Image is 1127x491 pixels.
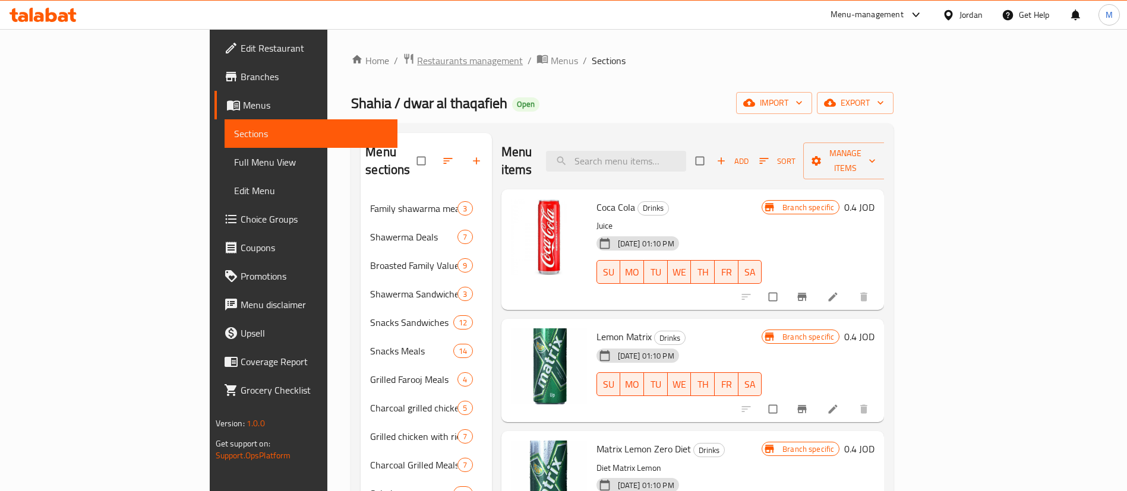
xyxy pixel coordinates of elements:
[370,315,453,330] div: Snacks Sandwiches
[851,396,879,422] button: delete
[743,376,757,393] span: SA
[813,146,878,176] span: Manage items
[596,218,762,233] p: Juice
[457,401,472,415] div: items
[602,376,616,393] span: SU
[803,142,888,179] button: Manage items
[693,443,725,457] div: Drinks
[696,264,710,281] span: TH
[361,451,491,479] div: Charcoal Grilled Meals7
[596,372,621,396] button: SU
[673,264,687,281] span: WE
[746,96,803,110] span: import
[457,429,472,444] div: items
[454,346,472,357] span: 14
[361,223,491,251] div: Shawerma Deals7
[743,264,757,281] span: SA
[738,260,762,284] button: SA
[528,53,532,68] li: /
[216,436,270,451] span: Get support on:
[241,69,389,84] span: Branches
[778,331,839,343] span: Branch specific
[551,53,578,68] span: Menus
[361,337,491,365] div: Snacks Meals14
[546,151,686,172] input: search
[649,376,663,393] span: TU
[361,308,491,337] div: Snacks Sandwiches12
[361,280,491,308] div: Shawerma Sandwiches3
[583,53,587,68] li: /
[351,90,507,116] span: Shahia / dwar al thaqafieh
[351,53,894,68] nav: breadcrumb
[458,460,472,471] span: 7
[370,458,457,472] span: Charcoal Grilled Meals
[417,53,523,68] span: Restaurants management
[778,444,839,455] span: Branch specific
[458,374,472,385] span: 4
[241,297,389,312] span: Menu disclaimer
[361,394,491,422] div: Charcoal grilled chicken with rice5
[410,150,435,172] span: Select all sections
[511,328,587,404] img: Lemon Matrix
[613,238,679,249] span: [DATE] 01:10 PM
[625,264,639,281] span: MO
[851,284,879,310] button: delete
[458,431,472,442] span: 7
[214,262,398,290] a: Promotions
[243,98,389,112] span: Menus
[370,344,453,358] span: Snacks Meals
[827,291,841,303] a: Edit menu item
[673,376,687,393] span: WE
[512,99,539,109] span: Open
[762,286,787,308] span: Select to update
[241,383,389,397] span: Grocery Checklist
[458,289,472,300] span: 3
[668,260,692,284] button: WE
[370,429,457,444] div: Grilled chicken with rice
[613,480,679,491] span: [DATE] 01:10 PM
[457,287,472,301] div: items
[361,251,491,280] div: Broasted Family Value Meals9
[457,458,472,472] div: items
[596,328,652,346] span: Lemon Matrix
[370,258,457,273] span: Broasted Family Value Meals
[234,155,389,169] span: Full Menu View
[512,97,539,112] div: Open
[435,148,463,174] span: Sort sections
[225,119,398,148] a: Sections
[454,317,472,328] span: 12
[463,148,492,174] button: Add section
[696,376,710,393] span: TH
[214,376,398,404] a: Grocery Checklist
[689,150,714,172] span: Select section
[247,416,265,431] span: 1.0.0
[596,461,762,476] p: Diet Matrix Lemon
[458,232,472,243] span: 7
[214,34,398,62] a: Edit Restaurant
[214,91,398,119] a: Menus
[826,96,884,110] span: export
[216,448,291,463] a: Support.OpsPlatform
[403,53,523,68] a: Restaurants management
[1106,8,1113,21] span: M
[234,126,389,141] span: Sections
[225,148,398,176] a: Full Menu View
[241,354,389,369] span: Coverage Report
[691,372,715,396] button: TH
[453,315,472,330] div: items
[715,260,738,284] button: FR
[511,199,587,275] img: Coca Cola
[817,92,894,114] button: export
[457,258,472,273] div: items
[613,350,679,362] span: [DATE] 01:10 PM
[602,264,616,281] span: SU
[457,230,472,244] div: items
[241,41,389,55] span: Edit Restaurant
[370,372,457,387] span: Grilled Farooj Meals
[789,284,817,310] button: Branch-specific-item
[694,444,724,457] span: Drinks
[759,154,795,168] span: Sort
